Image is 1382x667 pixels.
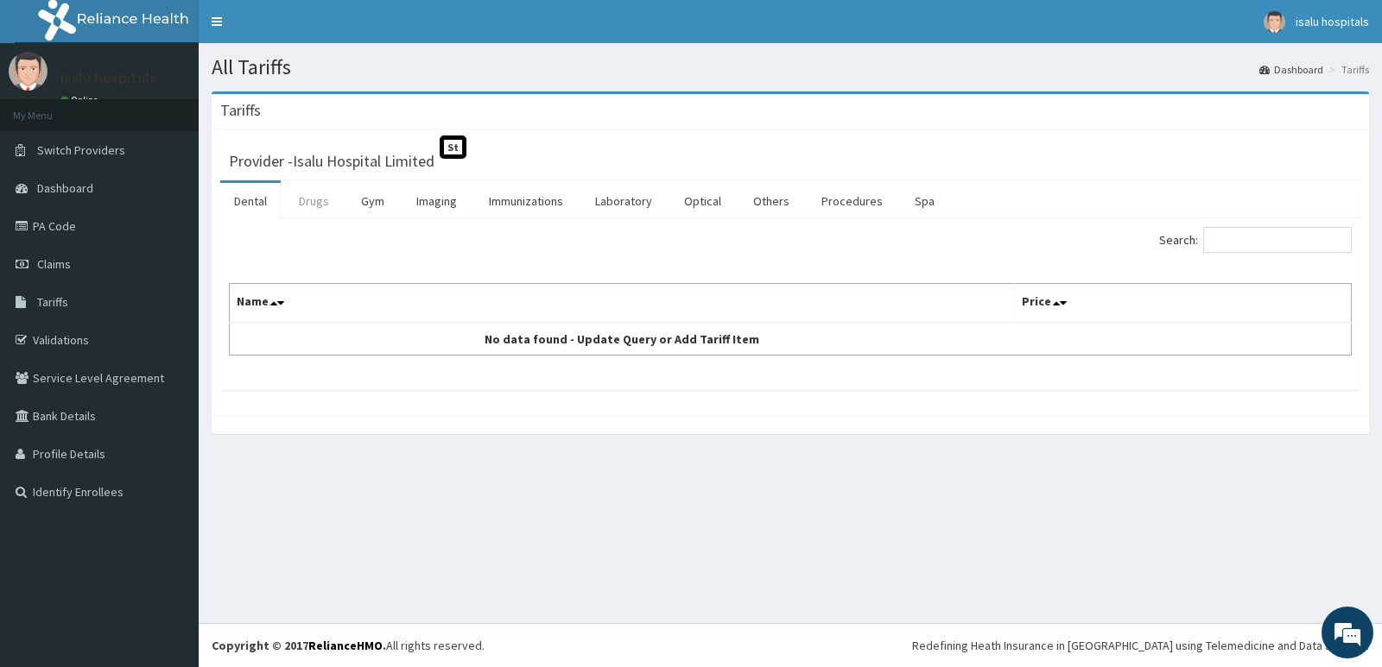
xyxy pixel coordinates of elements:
[230,284,1015,324] th: Name
[220,103,261,118] h3: Tariffs
[1159,227,1352,253] label: Search:
[1325,62,1369,77] li: Tariffs
[1203,227,1352,253] input: Search:
[212,638,386,653] strong: Copyright © 2017 .
[403,183,471,219] a: Imaging
[9,52,48,91] img: User Image
[440,135,466,159] span: St
[308,638,383,653] a: RelianceHMO
[285,183,343,219] a: Drugs
[37,256,71,272] span: Claims
[60,94,102,106] a: Online
[199,623,1382,667] footer: All rights reserved.
[37,142,125,158] span: Switch Providers
[1264,11,1285,33] img: User Image
[1259,62,1323,77] a: Dashboard
[230,323,1015,356] td: No data found - Update Query or Add Tariff Item
[1015,284,1352,324] th: Price
[212,56,1369,79] h1: All Tariffs
[1296,14,1369,29] span: isalu hospitals
[912,637,1369,654] div: Redefining Heath Insurance in [GEOGRAPHIC_DATA] using Telemedicine and Data Science!
[808,183,897,219] a: Procedures
[220,183,281,219] a: Dental
[475,183,577,219] a: Immunizations
[739,183,803,219] a: Others
[37,294,68,310] span: Tariffs
[347,183,398,219] a: Gym
[670,183,735,219] a: Optical
[901,183,948,219] a: Spa
[229,154,434,169] h3: Provider - Isalu Hospital Limited
[581,183,666,219] a: Laboratory
[37,180,93,196] span: Dashboard
[60,70,156,85] p: isalu hospitals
